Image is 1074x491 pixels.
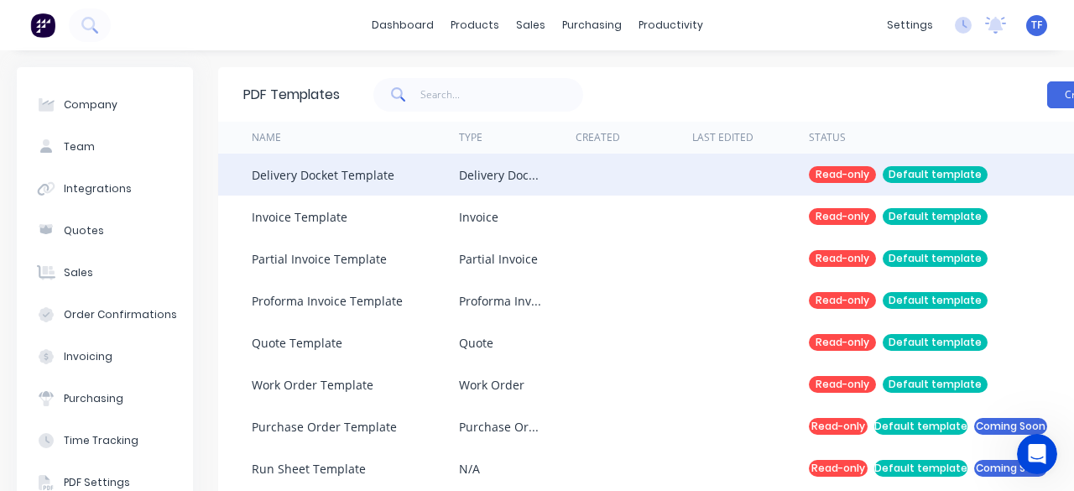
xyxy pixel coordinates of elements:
[17,336,193,378] button: Invoicing
[809,130,846,145] div: Status
[459,376,524,394] div: Work Order
[974,460,1047,477] div: Coming Soon
[459,208,498,226] div: Invoice
[459,166,542,184] div: Delivery Docket
[809,166,876,183] div: Read-only
[809,208,876,225] div: Read-only
[64,139,95,154] div: Team
[17,126,193,168] button: Team
[243,85,340,105] div: PDF Templates
[809,376,876,393] div: Read-only
[554,13,630,38] div: purchasing
[1031,18,1042,33] span: TF
[874,460,967,477] div: Default template
[252,376,373,394] div: Work Order Template
[252,250,387,268] div: Partial Invoice Template
[809,334,876,351] div: Read-only
[809,292,876,309] div: Read-only
[17,84,193,126] button: Company
[809,460,868,477] div: Read-only
[252,166,394,184] div: Delivery Docket Template
[64,97,117,112] div: Company
[252,130,281,145] div: Name
[883,208,988,225] div: Default template
[508,13,554,38] div: sales
[17,210,193,252] button: Quotes
[64,307,177,322] div: Order Confirmations
[442,13,508,38] div: products
[363,13,442,38] a: dashboard
[459,130,482,145] div: Type
[874,418,967,435] div: Default template
[459,334,493,352] div: Quote
[17,168,193,210] button: Integrations
[252,292,403,310] div: Proforma Invoice Template
[64,181,132,196] div: Integrations
[459,250,538,268] div: Partial Invoice
[883,166,988,183] div: Default template
[17,420,193,462] button: Time Tracking
[17,294,193,336] button: Order Confirmations
[252,460,366,478] div: Run Sheet Template
[883,292,988,309] div: Default template
[64,475,130,490] div: PDF Settings
[809,418,868,435] div: Read-only
[878,13,941,38] div: settings
[252,418,397,436] div: Purchase Order Template
[809,250,876,267] div: Read-only
[64,391,123,406] div: Purchasing
[30,13,55,38] img: Factory
[64,433,138,448] div: Time Tracking
[420,78,584,112] input: Search...
[64,265,93,280] div: Sales
[883,334,988,351] div: Default template
[1017,434,1057,474] iframe: Intercom live chat
[252,208,347,226] div: Invoice Template
[17,378,193,420] button: Purchasing
[64,349,112,364] div: Invoicing
[459,418,542,436] div: Purchase Order
[630,13,712,38] div: productivity
[459,292,542,310] div: Proforma Invoice
[692,130,753,145] div: Last Edited
[883,250,988,267] div: Default template
[17,252,193,294] button: Sales
[974,418,1047,435] div: Coming Soon
[883,376,988,393] div: Default template
[459,460,480,478] div: N/A
[576,130,620,145] div: Created
[252,334,342,352] div: Quote Template
[64,223,104,238] div: Quotes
